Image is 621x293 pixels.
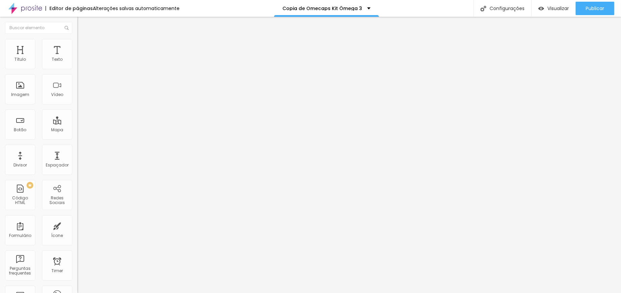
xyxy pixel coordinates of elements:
div: Timer [51,268,63,273]
div: Perguntas frequentes [7,266,33,276]
span: Visualizar [547,6,569,11]
img: view-1.svg [538,6,544,11]
span: Publicar [586,6,604,11]
div: Ícone [51,233,63,238]
button: Publicar [576,2,614,15]
p: Copia de Omecaps Kit Ômega 3 [282,6,362,11]
iframe: Editor [77,17,621,293]
div: Mapa [51,128,63,132]
div: Divisor [13,163,27,167]
button: Visualizar [532,2,576,15]
img: Icone [480,6,486,11]
div: Código HTML [7,196,33,205]
div: Formulário [9,233,31,238]
input: Buscar elemento [5,22,72,34]
div: Espaçador [46,163,69,167]
div: Editor de páginas [45,6,93,11]
div: Vídeo [51,92,63,97]
div: Alterações salvas automaticamente [93,6,180,11]
img: Icone [65,26,69,30]
div: Texto [52,57,63,62]
div: Título [14,57,26,62]
div: Botão [14,128,27,132]
div: Imagem [11,92,29,97]
div: Redes Sociais [44,196,70,205]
